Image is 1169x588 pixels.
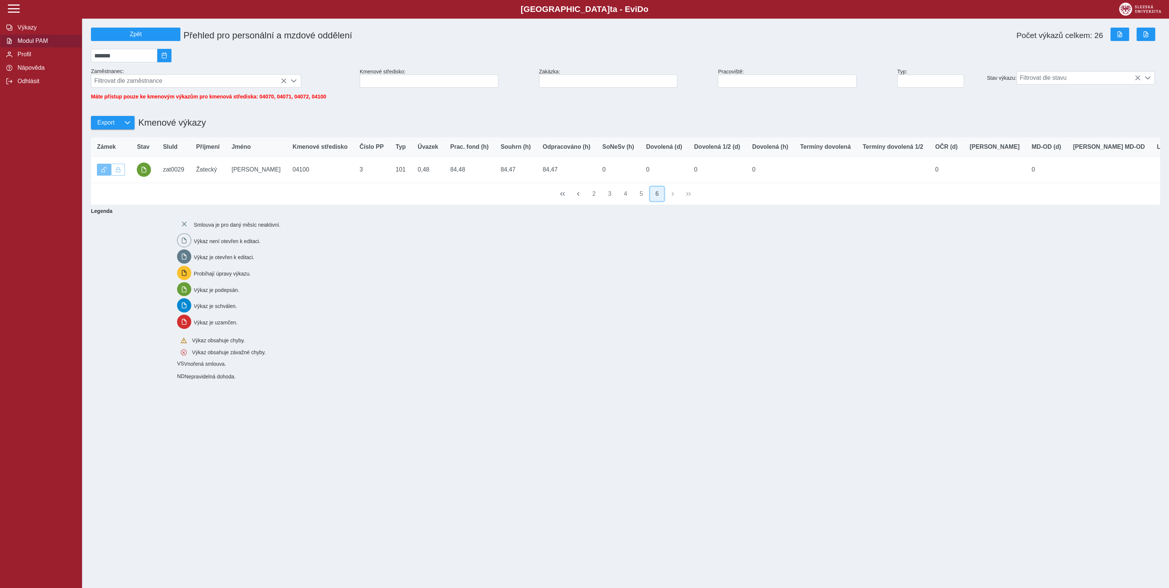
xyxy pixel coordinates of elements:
span: Výkaz obsahuje závažné chyby. [192,349,266,355]
span: Profil [15,51,76,58]
span: Úvazek [418,144,438,150]
span: Smlouva vnořená do kmene [177,373,185,379]
span: Dovolená 1/2 (d) [694,144,740,150]
span: Máte přístup pouze ke kmenovým výkazům pro kmenová střediska: 04070, 04071, 04072, 04100 [91,94,326,100]
span: Odpracováno (h) [543,144,590,150]
span: Export [97,119,114,126]
div: Zakázka: [536,66,715,91]
span: Odhlásit [15,78,76,85]
span: Zámek [97,144,116,150]
button: Zpět [91,28,180,41]
img: logo_web_su.png [1119,3,1161,16]
button: 2 [587,187,601,201]
span: Kmenové středisko [293,144,348,150]
span: Probíhají úpravy výkazu. [194,271,251,277]
span: Filtrovat dle zaměstnance [91,75,287,87]
div: Zaměstnanec: [88,65,357,91]
div: Stav výkazu: [984,68,1163,88]
button: 3 [603,187,617,201]
td: 0 [746,157,794,183]
td: 84,48 [444,157,495,183]
span: Termíny dovolená [800,144,851,150]
button: podepsáno [137,163,151,177]
td: 0 [640,157,688,183]
button: Uzamknout lze pouze výkaz, který je podepsán a schválen. [111,164,125,176]
span: Typ [396,144,406,150]
b: [GEOGRAPHIC_DATA] a - Evi [22,4,1147,14]
td: 101 [390,157,412,183]
td: 0 [1025,157,1067,183]
span: Nepravidelná dohoda. [185,374,236,380]
span: Stav [137,144,149,150]
span: MD-OD (d) [1031,144,1061,150]
span: Dovolená (h) [752,144,788,150]
span: Vnořená smlouva. [184,361,226,367]
button: Výkaz je odemčen. [97,164,111,176]
span: Číslo PP [359,144,384,150]
span: SluId [163,144,177,150]
span: Výkazy [15,24,76,31]
td: 0 [929,157,964,183]
button: 4 [618,187,633,201]
span: Výkaz je otevřen k editaci. [194,254,255,260]
button: Export do Excelu [1110,28,1129,41]
span: Termíny dovolená 1/2 [863,144,923,150]
span: [PERSON_NAME] [970,144,1020,150]
span: Smlouva je pro daný měsíc neaktivní. [194,222,281,228]
span: Výkaz je podepsán. [194,287,239,293]
button: Export do PDF [1137,28,1155,41]
button: 2025/09 [157,49,171,62]
span: Jméno [231,144,251,150]
span: D [637,4,643,14]
div: Kmenové středisko: [357,66,536,91]
td: 04100 [287,157,354,183]
h1: Kmenové výkazy [135,114,206,132]
span: Výkaz obsahuje chyby. [192,337,245,343]
span: Výkaz není otevřen k editaci. [194,238,261,244]
span: Zpět [94,31,177,38]
span: Filtrovat dle stavu [1017,72,1141,84]
b: Legenda [88,205,1157,217]
span: t [610,4,612,14]
td: [PERSON_NAME] [226,157,287,183]
td: 84,47 [495,157,537,183]
td: 3 [353,157,390,183]
h1: Přehled pro personální a mzdové oddělení [180,27,718,44]
span: Příjmení [196,144,220,150]
span: Smlouva vnořená do kmene [177,361,184,367]
span: Výkaz je uzamčen. [194,320,238,326]
span: Nápověda [15,65,76,71]
span: OČR (d) [935,144,958,150]
span: Výkaz je schválen. [194,303,237,309]
td: Žatecký [190,157,226,183]
span: Souhrn (h) [501,144,531,150]
td: 0 [596,157,640,183]
span: Dovolená (d) [646,144,682,150]
td: zat0029 [157,157,190,183]
button: 5 [634,187,648,201]
td: 0 [688,157,746,183]
div: Pracoviště: [715,66,894,91]
button: Export [91,116,120,129]
span: Prac. fond (h) [450,144,489,150]
button: 6 [650,187,664,201]
span: Modul PAM [15,38,76,44]
span: o [643,4,649,14]
td: 0,48 [412,157,444,183]
div: Typ: [894,66,984,91]
span: Počet výkazů celkem: 26 [1017,31,1103,40]
span: [PERSON_NAME] MD-OD [1073,144,1145,150]
span: SoNeSv (h) [602,144,634,150]
td: 84,47 [537,157,596,183]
